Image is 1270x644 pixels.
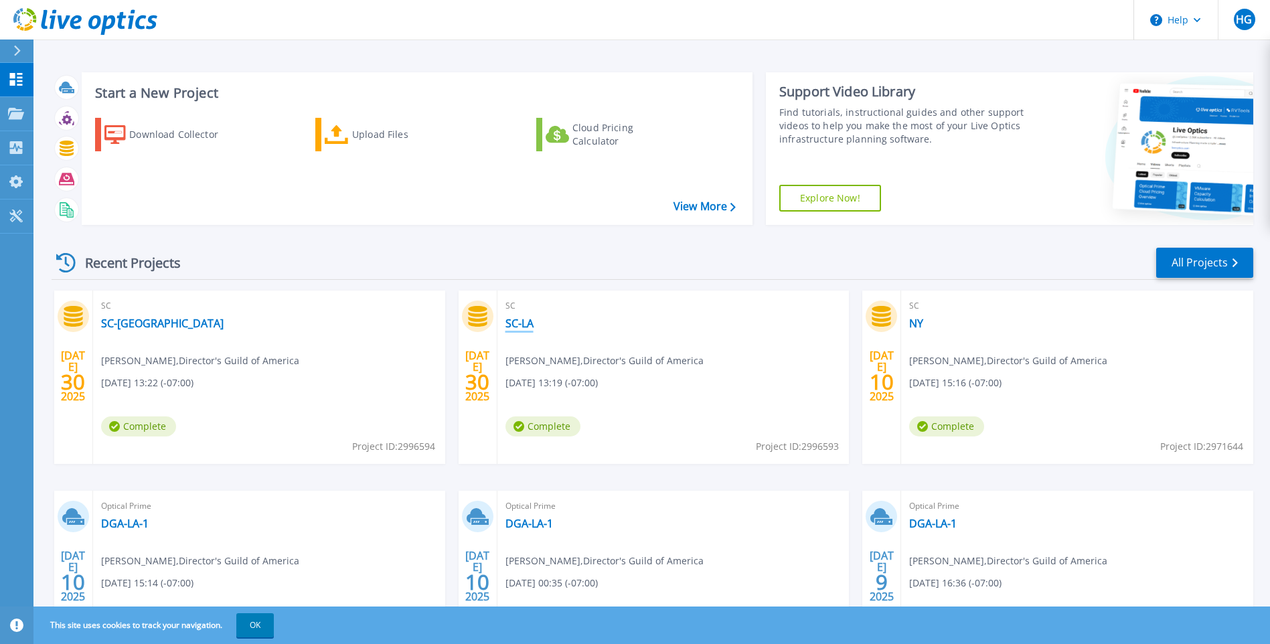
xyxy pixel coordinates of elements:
[536,118,686,151] a: Cloud Pricing Calculator
[101,554,299,568] span: [PERSON_NAME] , Director's Guild of America
[909,299,1245,313] span: SC
[101,517,149,530] a: DGA-LA-1
[1156,248,1253,278] a: All Projects
[352,121,459,148] div: Upload Files
[60,552,86,600] div: [DATE] 2025
[1236,14,1252,25] span: HG
[101,299,437,313] span: SC
[505,576,598,590] span: [DATE] 00:35 (-07:00)
[756,439,839,454] span: Project ID: 2996593
[101,499,437,513] span: Optical Prime
[869,351,894,400] div: [DATE] 2025
[505,416,580,436] span: Complete
[869,552,894,600] div: [DATE] 2025
[52,246,199,279] div: Recent Projects
[61,576,85,588] span: 10
[1160,439,1243,454] span: Project ID: 2971644
[37,613,274,637] span: This site uses cookies to track your navigation.
[101,416,176,436] span: Complete
[505,376,598,390] span: [DATE] 13:19 (-07:00)
[60,351,86,400] div: [DATE] 2025
[909,353,1107,368] span: [PERSON_NAME] , Director's Guild of America
[236,613,274,637] button: OK
[779,106,1028,146] div: Find tutorials, instructional guides and other support videos to help you make the most of your L...
[505,317,534,330] a: SC-LA
[909,376,1002,390] span: [DATE] 15:16 (-07:00)
[465,376,489,388] span: 30
[505,299,842,313] span: SC
[315,118,465,151] a: Upload Files
[909,576,1002,590] span: [DATE] 16:36 (-07:00)
[101,376,193,390] span: [DATE] 13:22 (-07:00)
[909,554,1107,568] span: [PERSON_NAME] , Director's Guild of America
[909,517,957,530] a: DGA-LA-1
[505,554,704,568] span: [PERSON_NAME] , Director's Guild of America
[465,351,490,400] div: [DATE] 2025
[779,185,881,212] a: Explore Now!
[870,376,894,388] span: 10
[909,317,923,330] a: NY
[505,517,553,530] a: DGA-LA-1
[352,439,435,454] span: Project ID: 2996594
[876,576,888,588] span: 9
[779,83,1028,100] div: Support Video Library
[505,499,842,513] span: Optical Prime
[909,499,1245,513] span: Optical Prime
[95,86,735,100] h3: Start a New Project
[505,353,704,368] span: [PERSON_NAME] , Director's Guild of America
[909,416,984,436] span: Complete
[572,121,680,148] div: Cloud Pricing Calculator
[101,576,193,590] span: [DATE] 15:14 (-07:00)
[129,121,236,148] div: Download Collector
[101,317,224,330] a: SC-[GEOGRAPHIC_DATA]
[465,576,489,588] span: 10
[61,376,85,388] span: 30
[101,353,299,368] span: [PERSON_NAME] , Director's Guild of America
[673,200,736,213] a: View More
[465,552,490,600] div: [DATE] 2025
[95,118,244,151] a: Download Collector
